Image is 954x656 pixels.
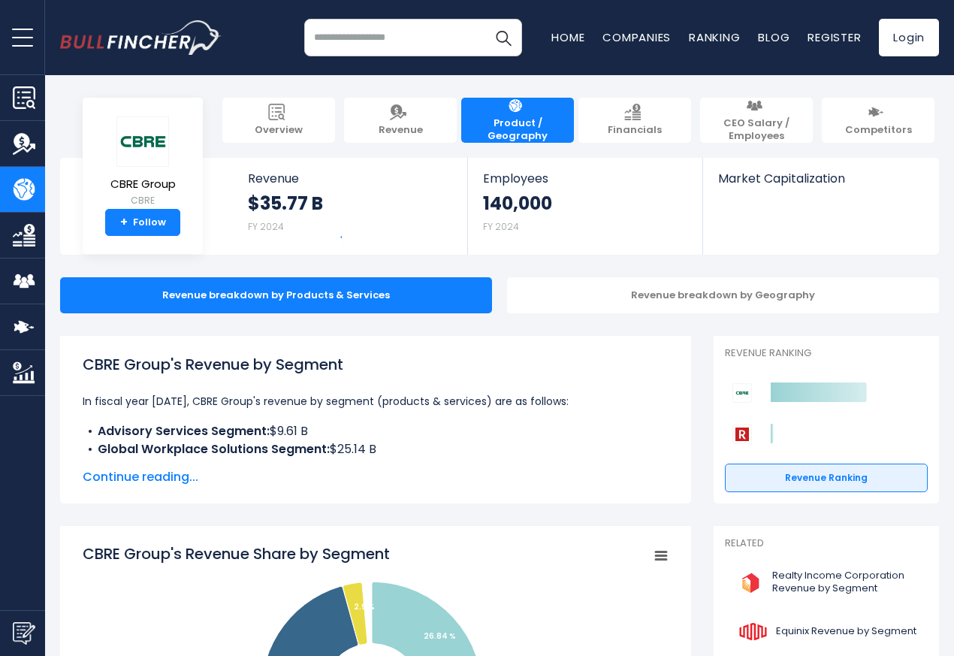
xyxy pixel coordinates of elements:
[98,440,330,458] b: Global Workplace Solutions Segment:
[485,19,522,56] button: Search
[248,171,453,186] span: Revenue
[822,98,934,143] a: Competitors
[60,20,222,55] img: bullfincher logo
[98,422,270,440] b: Advisory Services Segment:
[344,98,457,143] a: Revenue
[551,29,584,45] a: Home
[83,468,669,486] span: Continue reading...
[222,98,335,143] a: Overview
[60,277,492,313] div: Revenue breakdown by Products & Services
[879,19,939,56] a: Login
[354,601,375,612] tspan: 2.9 %
[845,124,912,137] span: Competitors
[725,464,928,492] a: Revenue Ranking
[718,171,922,186] span: Market Capitalization
[708,117,805,143] span: CEO Salary / Employees
[233,158,468,255] a: Revenue $35.77 B FY 2024
[83,543,390,564] tspan: CBRE Group's Revenue Share by Segment
[110,194,176,207] small: CBRE
[255,124,303,137] span: Overview
[83,422,669,440] li: $9.61 B
[379,124,423,137] span: Revenue
[60,20,222,55] a: Go to homepage
[483,171,687,186] span: Employees
[776,625,916,638] span: Equinix Revenue by Segment
[734,615,771,648] img: EQIX logo
[758,29,789,45] a: Blog
[105,209,180,236] a: +Follow
[732,425,752,444] img: Redfin Corporation competitors logo
[689,29,740,45] a: Ranking
[461,98,574,143] a: Product / Geography
[483,220,519,233] small: FY 2024
[732,383,752,403] img: CBRE Group competitors logo
[608,124,662,137] span: Financials
[83,392,669,410] p: In fiscal year [DATE], CBRE Group's revenue by segment (products & services) are as follows:
[248,220,284,233] small: FY 2024
[734,566,768,600] img: O logo
[469,117,566,143] span: Product / Geography
[602,29,671,45] a: Companies
[248,192,323,215] strong: $35.77 B
[725,611,928,652] a: Equinix Revenue by Segment
[772,570,919,595] span: Realty Income Corporation Revenue by Segment
[468,158,702,255] a: Employees 140,000 FY 2024
[83,440,669,458] li: $25.14 B
[110,178,176,191] span: CBRE Group
[725,347,928,360] p: Revenue Ranking
[808,29,861,45] a: Register
[424,630,456,642] tspan: 26.84 %
[725,537,928,550] p: Related
[700,98,813,143] a: CEO Salary / Employees
[120,216,128,229] strong: +
[703,158,937,211] a: Market Capitalization
[483,192,552,215] strong: 140,000
[578,98,691,143] a: Financials
[507,277,939,313] div: Revenue breakdown by Geography
[83,353,669,376] h1: CBRE Group's Revenue by Segment
[725,562,928,603] a: Realty Income Corporation Revenue by Segment
[110,116,177,210] a: CBRE Group CBRE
